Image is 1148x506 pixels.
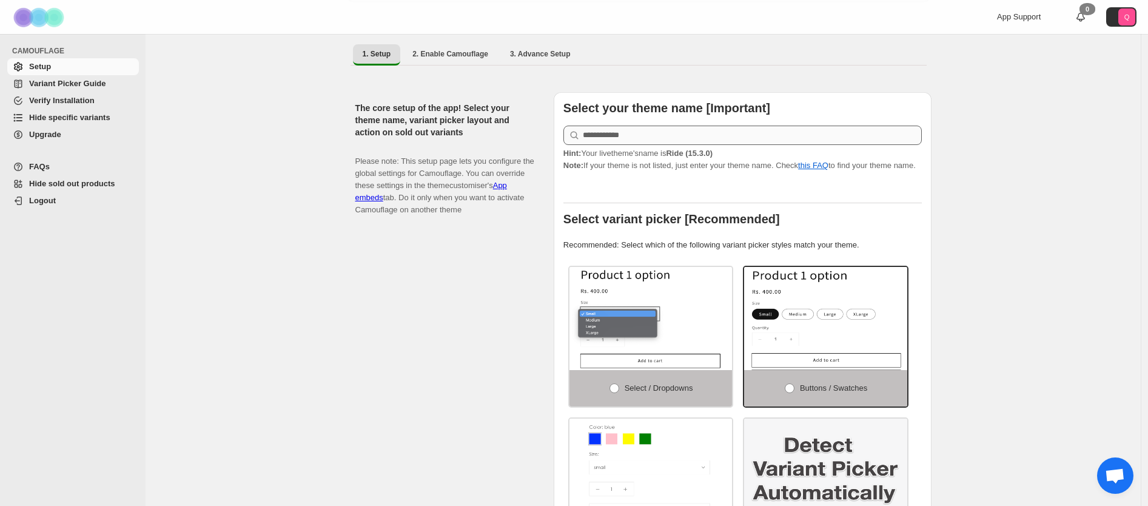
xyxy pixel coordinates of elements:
[997,12,1041,21] span: App Support
[569,267,733,370] img: Select / Dropdowns
[29,130,61,139] span: Upgrade
[1075,11,1087,23] a: 0
[7,192,139,209] a: Logout
[510,49,571,59] span: 3. Advance Setup
[1097,457,1133,494] a: Open chat
[12,46,139,56] span: CAMOUFLAGE
[1124,13,1130,21] text: Q
[563,147,922,172] p: If your theme is not listed, just enter your theme name. Check to find your theme name.
[1106,7,1136,27] button: Avatar with initials Q
[666,149,713,158] strong: Ride (15.3.0)
[10,1,70,34] img: Camouflage
[29,179,115,188] span: Hide sold out products
[744,267,907,370] img: Buttons / Swatches
[29,162,50,171] span: FAQs
[7,58,139,75] a: Setup
[363,49,391,59] span: 1. Setup
[29,79,106,88] span: Variant Picker Guide
[7,75,139,92] a: Variant Picker Guide
[1118,8,1135,25] span: Avatar with initials Q
[29,196,56,205] span: Logout
[563,149,582,158] strong: Hint:
[7,175,139,192] a: Hide sold out products
[29,62,51,71] span: Setup
[563,212,780,226] b: Select variant picker [Recommended]
[29,96,95,105] span: Verify Installation
[7,126,139,143] a: Upgrade
[355,143,534,216] p: Please note: This setup page lets you configure the global settings for Camouflage. You can overr...
[355,102,534,138] h2: The core setup of the app! Select your theme name, variant picker layout and action on sold out v...
[7,92,139,109] a: Verify Installation
[412,49,488,59] span: 2. Enable Camouflage
[1079,3,1095,15] div: 0
[563,161,583,170] strong: Note:
[798,161,828,170] a: this FAQ
[7,158,139,175] a: FAQs
[563,101,770,115] b: Select your theme name [Important]
[29,113,110,122] span: Hide specific variants
[563,239,922,251] p: Recommended: Select which of the following variant picker styles match your theme.
[7,109,139,126] a: Hide specific variants
[563,149,713,158] span: Your live theme's name is
[625,383,693,393] span: Select / Dropdowns
[800,383,867,393] span: Buttons / Swatches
